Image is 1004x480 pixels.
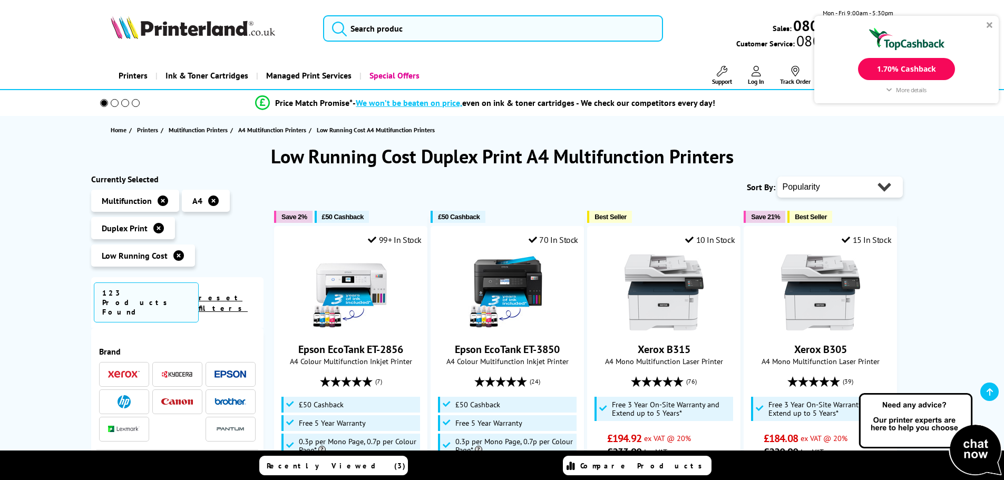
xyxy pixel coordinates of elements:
[455,342,560,356] a: Epson EcoTank ET-3850
[274,211,312,223] button: Save 2%
[801,447,824,457] span: inc VAT
[267,461,406,471] span: Recently Viewed (3)
[594,213,627,221] span: Best Seller
[375,371,382,391] span: (7)
[299,400,344,409] span: £50 Cashback
[199,293,248,313] a: reset filters
[161,395,193,408] a: Canon
[238,124,306,135] span: A4 Multifunction Printers
[118,395,131,408] img: HP
[625,324,704,334] a: Xerox B315
[323,15,663,42] input: Search produc
[593,356,735,366] span: A4 Mono Multifunction Laser Printer
[137,124,158,135] span: Printers
[455,400,500,409] span: £50 Cashback
[215,423,246,435] img: Pantum
[612,400,731,417] span: Free 3 Year On-Site Warranty and Extend up to 5 Years*
[794,342,847,356] a: Xerox B305
[353,97,715,108] div: - even on ink & toner cartridges - We check our competitors every day!
[298,342,403,356] a: Epson EcoTank ET-2856
[299,437,418,454] span: 0.3p per Mono Page, 0.7p per Colour Page*
[773,23,792,33] span: Sales:
[764,432,798,445] span: £184.08
[368,234,422,245] div: 99+ In Stock
[801,433,847,443] span: ex VAT @ 20%
[359,62,427,89] a: Special Offers
[795,213,827,221] span: Best Seller
[431,211,485,223] button: £50 Cashback
[317,126,435,134] span: Low Running Cost A4 Multifunction Printers
[108,426,140,432] img: Lexmark
[215,395,246,408] a: Brother
[438,213,480,221] span: £50 Cashback
[748,77,764,85] span: Log In
[161,398,193,405] img: Canon
[108,368,140,381] a: Xerox
[94,282,199,322] span: 123 Products Found
[712,66,732,85] a: Support
[795,36,893,46] span: 0800 995 1992
[781,324,860,334] a: Xerox B305
[280,356,422,366] span: A4 Colour Multifunction Inkjet Printer
[644,447,667,457] span: inc VAT
[736,36,893,48] span: Customer Service:
[764,445,798,459] span: £220.90
[161,370,193,378] img: Kyocera
[644,433,691,443] span: ex VAT @ 20%
[856,391,1004,478] img: Open Live Chat window
[468,324,547,334] a: Epson EcoTank ET-3850
[529,234,578,245] div: 70 In Stock
[238,124,309,135] a: A4 Multifunction Printers
[749,356,891,366] span: A4 Mono Multifunction Laser Printer
[751,213,780,221] span: Save 21%
[275,97,353,108] span: Price Match Promise*
[215,368,246,381] a: Epson
[436,356,578,366] span: A4 Colour Multifunction Inkjet Printer
[215,423,246,436] a: Pantum
[111,16,275,39] img: Printerland Logo
[747,182,775,192] span: Sort By:
[607,445,641,459] span: £233.90
[169,124,228,135] span: Multifunction Printers
[455,419,522,427] span: Free 5 Year Warranty
[259,456,408,475] a: Recently Viewed (3)
[155,62,256,89] a: Ink & Toner Cartridges
[102,250,168,261] span: Low Running Cost
[842,234,891,245] div: 15 In Stock
[161,368,193,381] a: Kyocera
[108,423,140,436] a: Lexmark
[322,213,364,221] span: £50 Cashback
[787,211,832,223] button: Best Seller
[108,395,140,408] a: HP
[768,400,888,417] span: Free 3 Year On-Site Warranty and Extend up to 5 Years*
[215,398,246,405] img: Brother
[86,94,885,112] li: modal_Promise
[793,16,893,35] b: 0800 840 3699
[102,195,152,206] span: Multifunction
[748,66,764,85] a: Log In
[315,211,369,223] button: £50 Cashback
[311,253,391,332] img: Epson EcoTank ET-2856
[111,124,129,135] a: Home
[169,124,230,135] a: Multifunction Printers
[215,370,246,378] img: Epson
[607,432,641,445] span: £194.92
[455,437,574,454] span: 0.3p per Mono Page, 0.7p per Colour Page*
[137,124,161,135] a: Printers
[686,371,697,391] span: (76)
[311,324,391,334] a: Epson EcoTank ET-2856
[638,342,690,356] a: Xerox B315
[685,234,735,245] div: 10 In Stock
[781,253,860,332] img: Xerox B305
[563,456,711,475] a: Compare Products
[580,461,708,471] span: Compare Products
[108,370,140,378] img: Xerox
[356,97,462,108] span: We won’t be beaten on price,
[744,211,785,223] button: Save 21%
[281,213,307,221] span: Save 2%
[91,174,264,184] div: Currently Selected
[192,195,202,206] span: A4
[530,371,540,391] span: (24)
[111,16,310,41] a: Printerland Logo
[792,21,893,31] a: 0800 840 3699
